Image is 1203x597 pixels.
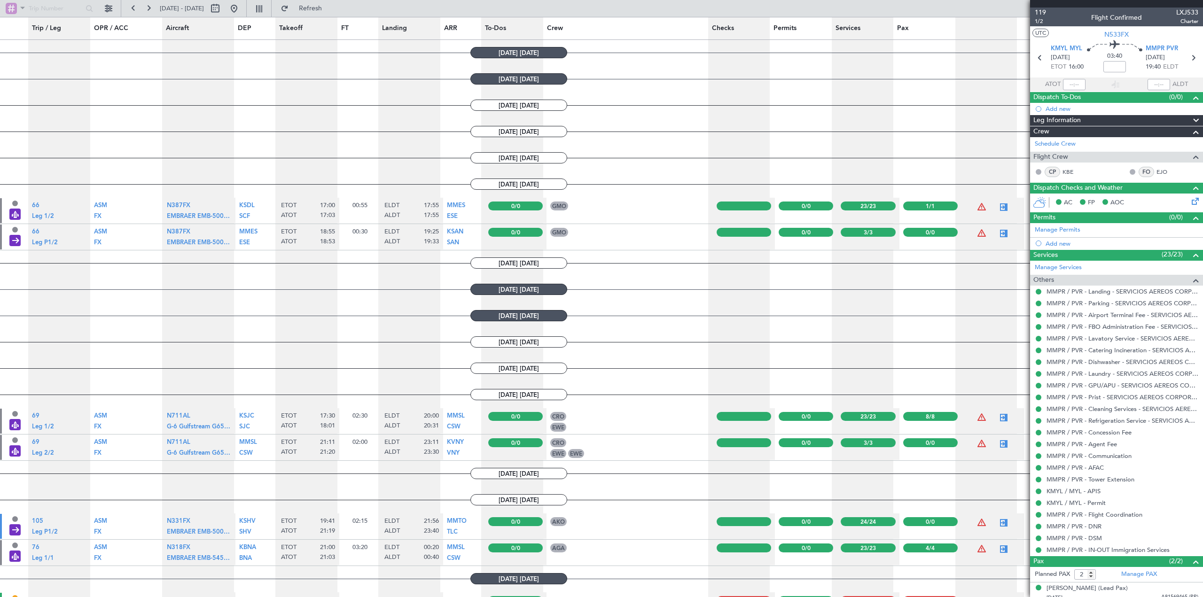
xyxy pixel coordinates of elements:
span: KSJC [239,413,254,419]
a: ASM [94,521,107,527]
span: 19:25 [424,228,439,236]
span: N387FX [167,202,190,209]
a: FX [94,452,102,458]
span: FX [94,529,102,535]
span: 18:53 [320,238,335,246]
span: 20:31 [424,422,439,430]
span: Pax [897,23,909,33]
span: ATOT [1045,80,1061,89]
a: SJC [239,426,250,432]
span: 21:03 [320,553,335,562]
span: SJC [239,424,250,430]
span: ASM [94,413,107,419]
span: 76 [32,544,39,550]
a: CSW [239,452,253,458]
span: SHV [239,529,251,535]
span: Leg 2/2 [32,450,54,456]
span: ALDT [384,238,400,246]
span: EMBRAER EMB-500 Phenom 100 [167,529,261,535]
span: N711AL [167,439,190,445]
span: [DATE] [DATE] [470,389,567,400]
span: 66 [32,202,39,209]
span: VNY [447,450,460,456]
span: (2/2) [1169,556,1183,566]
span: [DATE] [1146,53,1165,62]
a: Leg P1/2 [32,242,58,248]
span: SCF [239,213,250,219]
span: Crew [547,23,563,33]
span: FX [94,424,102,430]
span: 18:01 [320,422,335,430]
a: FX [94,558,102,564]
span: 23:30 [424,448,439,457]
a: 69 [32,442,39,448]
span: EMBRAER EMB-500 Phenom 100 [167,240,261,246]
span: 23:40 [424,527,439,535]
span: 69 [32,439,39,445]
span: G-6 Gulfstream G650ER [167,450,235,456]
a: G-6 Gulfstream G650ER [167,426,231,432]
a: SAN [447,242,459,248]
span: Landing [382,23,407,33]
a: FX [94,531,102,537]
span: G-6 Gulfstream G650ER [167,424,235,430]
span: KMYL MYL [1051,44,1082,54]
span: [DATE] [DATE] [470,468,567,479]
span: Others [1033,275,1054,286]
span: Dispatch Checks and Weather [1033,183,1123,194]
a: SHV [239,531,251,537]
a: MMPR / PVR - Airport Terminal Fee - SERVICIOS AEREOS CORPORATIVOS [1047,311,1198,319]
span: [DATE] [DATE] [470,310,567,321]
span: CSW [447,555,461,561]
span: CSW [447,424,461,430]
span: ETOT [281,517,297,526]
span: 00:30 [352,227,367,236]
span: ATOT [281,527,297,535]
a: MMES [447,205,465,211]
span: (23/23) [1162,249,1183,259]
div: FO [1139,167,1154,177]
span: FT [341,23,349,33]
button: UTC [1032,29,1049,37]
a: Schedule Crew [1035,140,1076,149]
a: MMPR / PVR - Concession Fee [1047,428,1132,436]
span: KSAN [447,229,463,235]
span: ALDT [384,422,400,430]
a: MMES [239,232,258,238]
span: ESE [239,240,250,246]
a: EJO [1156,168,1178,176]
span: MMPR PVR [1146,44,1178,54]
a: 69 [32,416,39,422]
a: MMPR / PVR - Agent Fee [1047,440,1117,448]
span: MMES [447,202,465,209]
span: To-Dos [485,23,506,33]
div: Add new [1046,105,1198,113]
span: ATOT [281,448,297,457]
span: 17:00 [320,202,335,210]
span: 19:33 [424,238,439,246]
span: Leg P1/2 [32,529,58,535]
span: 17:03 [320,211,335,220]
span: SAN [447,240,459,246]
a: ASM [94,442,107,448]
a: MMPR / PVR - Tower Extension [1047,475,1134,483]
span: KVNY [447,439,464,445]
span: ATOT [281,238,297,246]
a: KSAN [447,232,463,238]
a: MMPR / PVR - Refrigeration Service - SERVICIOS AEREOS CORPORATIVOS [1047,417,1198,425]
span: 16:00 [1069,62,1084,72]
span: 18:55 [320,228,335,236]
span: ASM [94,544,107,550]
span: ETOT [281,543,297,552]
a: 76 [32,547,39,553]
span: KBNA [239,544,256,550]
span: ALDT [384,527,400,535]
span: (0/0) [1169,92,1183,102]
a: Leg 1/1 [32,558,54,564]
span: MMSL [447,544,465,550]
span: 02:00 [352,438,367,446]
span: ETOT [281,412,297,420]
a: N331FX [167,521,190,527]
a: FX [94,242,102,248]
span: 02:30 [352,411,367,420]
